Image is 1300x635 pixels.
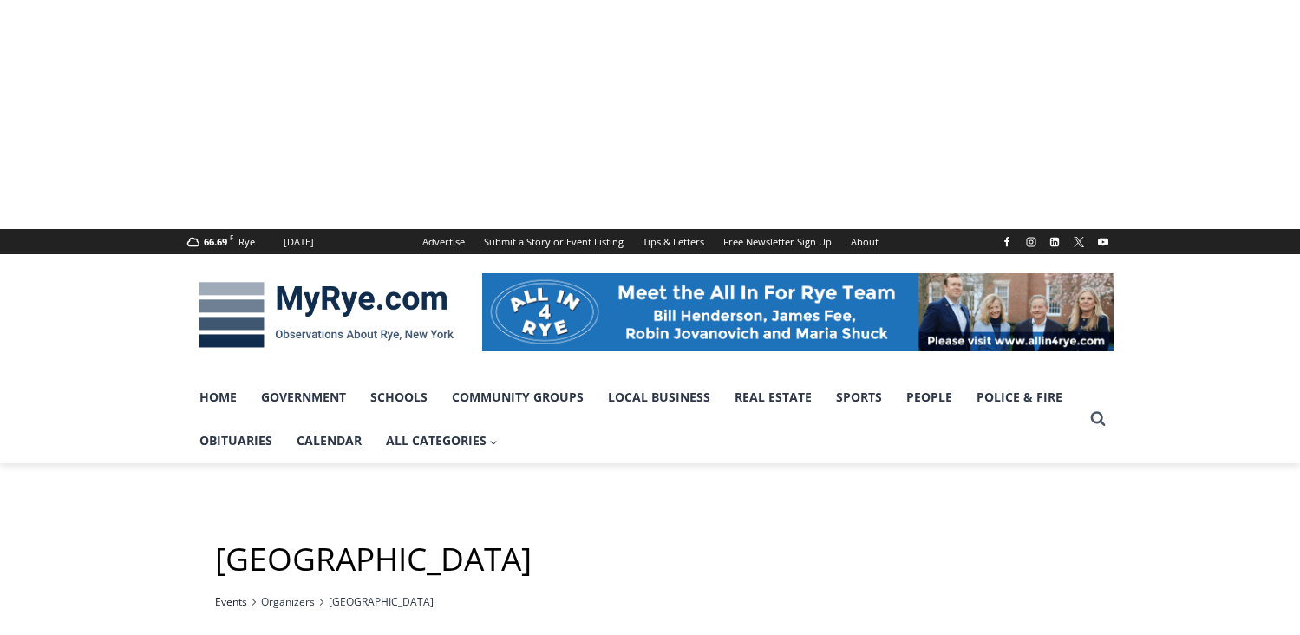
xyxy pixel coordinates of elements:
[964,376,1075,419] a: Police & Fire
[204,235,227,248] span: 66.69
[824,376,894,419] a: Sports
[249,376,358,419] a: Government
[284,234,314,250] div: [DATE]
[1093,232,1114,252] a: YouTube
[841,229,888,254] a: About
[1068,232,1089,252] a: X
[440,376,596,419] a: Community Groups
[1021,232,1042,252] a: Instagram
[187,270,465,360] img: MyRye.com
[722,376,824,419] a: Real Estate
[358,376,440,419] a: Schools
[474,229,633,254] a: Submit a Story or Event Listing
[261,595,315,610] span: Organizers
[413,229,474,254] a: Advertise
[215,536,1086,580] h1: [GEOGRAPHIC_DATA]
[1044,232,1065,252] a: Linkedin
[1082,403,1114,435] button: View Search Form
[187,419,284,462] a: Obituaries
[633,229,714,254] a: Tips & Letters
[284,419,374,462] a: Calendar
[482,273,1114,351] img: All in for Rye
[187,376,1082,463] nav: Primary Navigation
[996,232,1017,252] a: Facebook
[386,431,499,450] span: All Categories
[215,595,247,612] a: Events
[894,376,964,419] a: People
[187,376,249,419] a: Home
[230,232,233,242] span: F
[329,595,434,610] span: [GEOGRAPHIC_DATA]
[413,229,888,254] nav: Secondary Navigation
[374,419,511,462] a: All Categories
[238,234,255,250] div: Rye
[714,229,841,254] a: Free Newsletter Sign Up
[596,376,722,419] a: Local Business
